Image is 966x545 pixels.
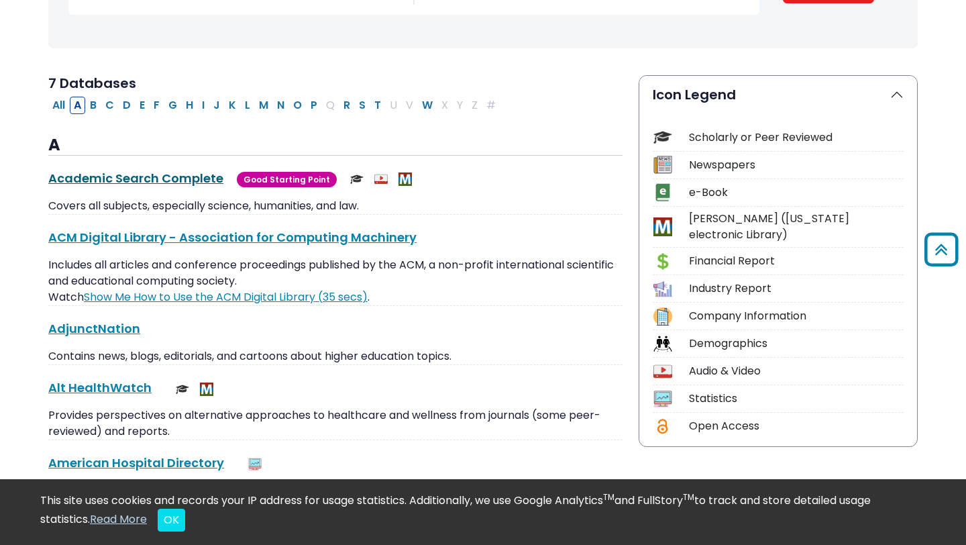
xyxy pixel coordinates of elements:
a: ACM Digital Library - Association for Computing Machinery [48,229,417,246]
img: Icon e-Book [653,183,672,201]
h3: A [48,136,623,156]
div: Industry Report [689,281,904,297]
img: Icon Audio & Video [653,362,672,381]
button: Filter Results S [355,97,370,114]
button: Filter Results L [241,97,254,114]
button: Filter Results O [289,97,306,114]
a: Read More [90,511,147,527]
button: Filter Results J [209,97,224,114]
a: Academic Search Complete [48,170,223,187]
div: Audio & Video [689,363,904,379]
button: Filter Results I [198,97,209,114]
button: Close [158,509,185,532]
img: Icon Newspapers [653,156,672,174]
img: Icon Statistics [653,390,672,408]
button: Filter Results E [136,97,149,114]
a: AdjunctNation [48,320,140,337]
p: Contains news, blogs, editorials, and cartoons about higher education topics. [48,348,623,364]
img: Icon Company Information [653,307,672,326]
sup: TM [683,491,694,503]
button: Filter Results B [86,97,101,114]
div: e-Book [689,185,904,201]
a: Alt HealthWatch [48,379,152,396]
button: Filter Results G [164,97,181,114]
button: Filter Results W [418,97,437,114]
div: Scholarly or Peer Reviewed [689,130,904,146]
button: Filter Results F [150,97,164,114]
a: Link opens in new window [84,289,368,305]
button: Filter Results P [307,97,321,114]
img: Icon MeL (Michigan electronic Library) [653,217,672,236]
div: Financial Report [689,253,904,269]
div: Demographics [689,336,904,352]
button: Filter Results H [182,97,197,114]
p: Covers all subjects, especially science, humanities, and law. [48,198,623,214]
button: All [48,97,69,114]
img: Icon Financial Report [653,252,672,270]
span: Good Starting Point [237,172,337,187]
button: Filter Results N [273,97,288,114]
sup: TM [603,491,614,503]
button: Filter Results T [370,97,385,114]
img: Icon Demographics [653,335,672,353]
img: Audio & Video [374,172,388,186]
div: Newspapers [689,157,904,173]
button: Filter Results K [225,97,240,114]
button: Filter Results A [70,97,85,114]
img: Icon Open Access [654,417,671,436]
img: MeL (Michigan electronic Library) [200,383,213,396]
button: Filter Results M [255,97,272,114]
button: Icon Legend [639,76,917,113]
div: Alpha-list to filter by first letter of database name [48,97,501,112]
img: Icon Industry Report [653,280,672,298]
img: Statistics [248,458,262,471]
img: Scholarly or Peer Reviewed [350,172,364,186]
img: Scholarly or Peer Reviewed [176,383,189,396]
p: Provides perspectives on alternative approaches to healthcare and wellness from journals (some pe... [48,407,623,440]
div: Open Access [689,418,904,434]
div: This site uses cookies and records your IP address for usage statistics. Additionally, we use Goo... [40,493,926,532]
span: 7 Databases [48,74,136,93]
a: American Hospital Directory [48,454,224,471]
div: Statistics [689,391,904,407]
img: MeL (Michigan electronic Library) [398,172,412,186]
button: Filter Results C [101,97,118,114]
div: [PERSON_NAME] ([US_STATE] electronic Library) [689,211,904,243]
button: Filter Results D [119,97,135,114]
img: Icon Scholarly or Peer Reviewed [653,128,672,146]
div: Company Information [689,308,904,324]
a: Back to Top [920,239,963,261]
button: Filter Results R [339,97,354,114]
p: Includes all articles and conference proceedings published by the ACM, a non-profit international... [48,257,623,305]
